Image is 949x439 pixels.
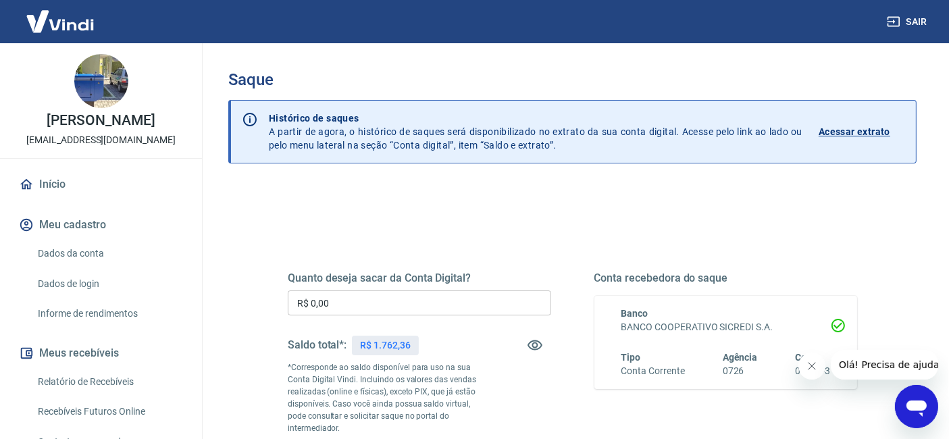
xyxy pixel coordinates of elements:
[16,170,186,199] a: Início
[819,111,905,152] a: Acessar extrato
[228,70,917,89] h3: Saque
[47,113,155,128] p: [PERSON_NAME]
[16,210,186,240] button: Meu cadastro
[621,352,641,363] span: Tipo
[32,368,186,396] a: Relatório de Recebíveis
[723,352,758,363] span: Agência
[621,308,648,319] span: Banco
[269,111,802,125] p: Histórico de saques
[795,364,830,378] h6: 06554-3
[723,364,758,378] h6: 0726
[884,9,933,34] button: Sair
[594,272,858,285] h5: Conta recebedora do saque
[26,133,176,147] p: [EMAIL_ADDRESS][DOMAIN_NAME]
[32,270,186,298] a: Dados de login
[795,352,821,363] span: Conta
[288,361,485,434] p: *Corresponde ao saldo disponível para uso na sua Conta Digital Vindi. Incluindo os valores das ve...
[831,350,938,380] iframe: Mensagem da empresa
[288,338,347,352] h5: Saldo total*:
[819,125,890,138] p: Acessar extrato
[16,338,186,368] button: Meus recebíveis
[16,1,104,42] img: Vindi
[269,111,802,152] p: A partir de agora, o histórico de saques será disponibilizado no extrato da sua conta digital. Ac...
[32,398,186,425] a: Recebíveis Futuros Online
[32,300,186,328] a: Informe de rendimentos
[621,320,831,334] h6: BANCO COOPERATIVO SICREDI S.A.
[798,353,825,380] iframe: Fechar mensagem
[32,240,186,267] a: Dados da conta
[895,385,938,428] iframe: Botão para abrir a janela de mensagens
[288,272,551,285] h5: Quanto deseja sacar da Conta Digital?
[8,9,113,20] span: Olá! Precisa de ajuda?
[621,364,685,378] h6: Conta Corrente
[360,338,410,353] p: R$ 1.762,36
[74,54,128,108] img: 881c6998-d313-4847-905b-e6ce19afbc84.jpeg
